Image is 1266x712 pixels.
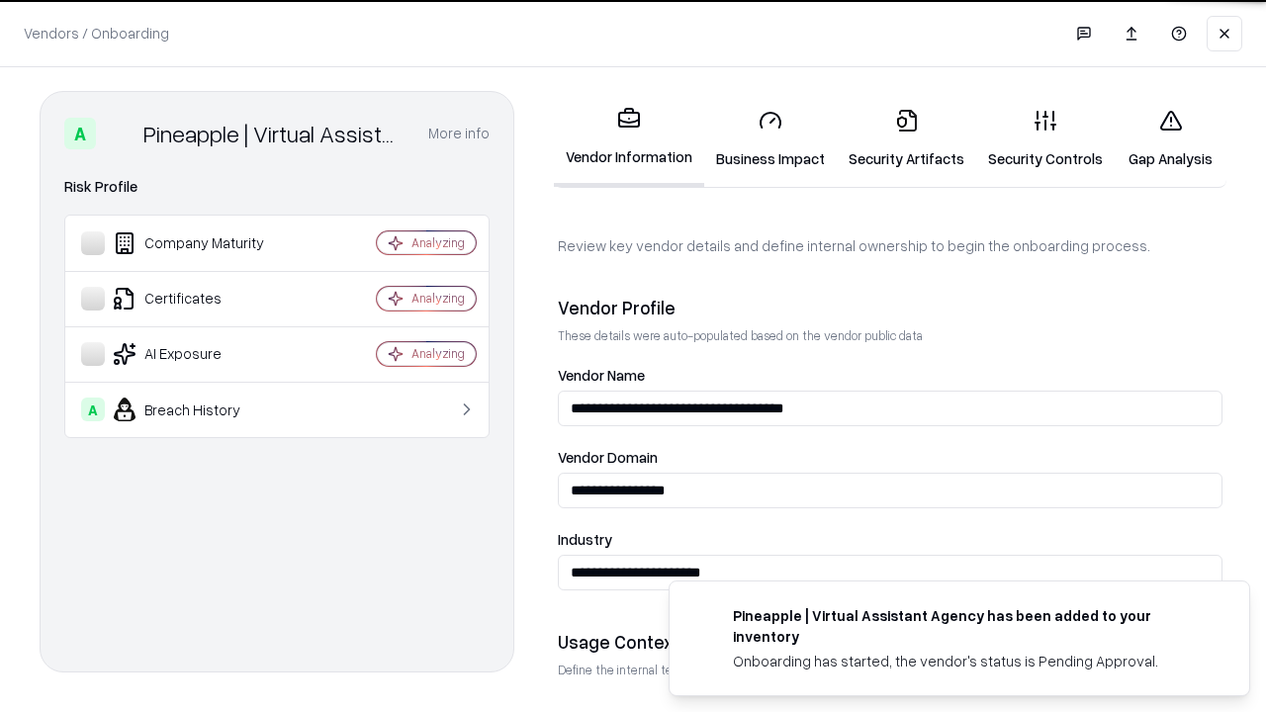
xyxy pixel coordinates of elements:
[837,93,976,185] a: Security Artifacts
[81,398,105,421] div: A
[704,93,837,185] a: Business Impact
[411,234,465,251] div: Analyzing
[81,231,317,255] div: Company Maturity
[558,235,1222,256] p: Review key vendor details and define internal ownership to begin the onboarding process.
[143,118,405,149] div: Pineapple | Virtual Assistant Agency
[81,287,317,311] div: Certificates
[24,23,169,44] p: Vendors / Onboarding
[81,342,317,366] div: AI Exposure
[558,296,1222,319] div: Vendor Profile
[558,327,1222,344] p: These details were auto-populated based on the vendor public data
[558,368,1222,383] label: Vendor Name
[1115,93,1226,185] a: Gap Analysis
[411,345,465,362] div: Analyzing
[558,662,1222,678] p: Define the internal team and reason for using this vendor. This helps assess business relevance a...
[411,290,465,307] div: Analyzing
[428,116,490,151] button: More info
[64,175,490,199] div: Risk Profile
[733,651,1202,671] div: Onboarding has started, the vendor's status is Pending Approval.
[554,91,704,187] a: Vendor Information
[558,532,1222,547] label: Industry
[558,630,1222,654] div: Usage Context
[104,118,136,149] img: Pineapple | Virtual Assistant Agency
[81,398,317,421] div: Breach History
[558,450,1222,465] label: Vendor Domain
[64,118,96,149] div: A
[733,605,1202,647] div: Pineapple | Virtual Assistant Agency has been added to your inventory
[976,93,1115,185] a: Security Controls
[693,605,717,629] img: trypineapple.com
